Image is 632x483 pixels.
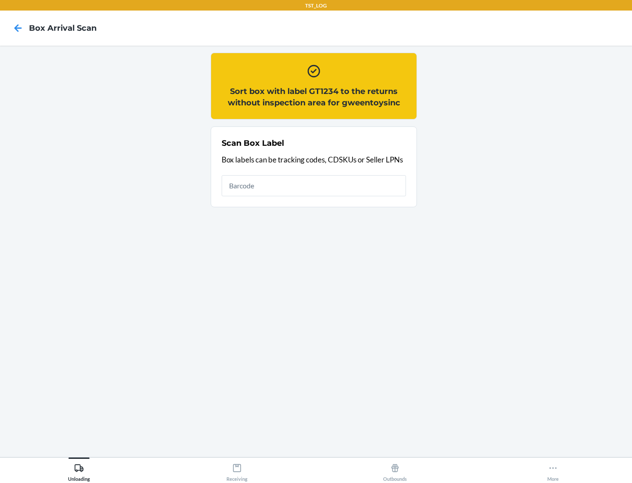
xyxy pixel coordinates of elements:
[68,460,90,482] div: Unloading
[29,22,97,34] h4: Box Arrival Scan
[305,2,327,10] p: TST_LOG
[316,458,474,482] button: Outbounds
[222,86,406,108] h2: Sort box with label GT1234 to the returns without inspection area for gweentoysinc
[383,460,407,482] div: Outbounds
[222,137,284,149] h2: Scan Box Label
[474,458,632,482] button: More
[547,460,559,482] div: More
[222,175,406,196] input: Barcode
[158,458,316,482] button: Receiving
[226,460,248,482] div: Receiving
[222,154,406,166] p: Box labels can be tracking codes, CDSKUs or Seller LPNs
